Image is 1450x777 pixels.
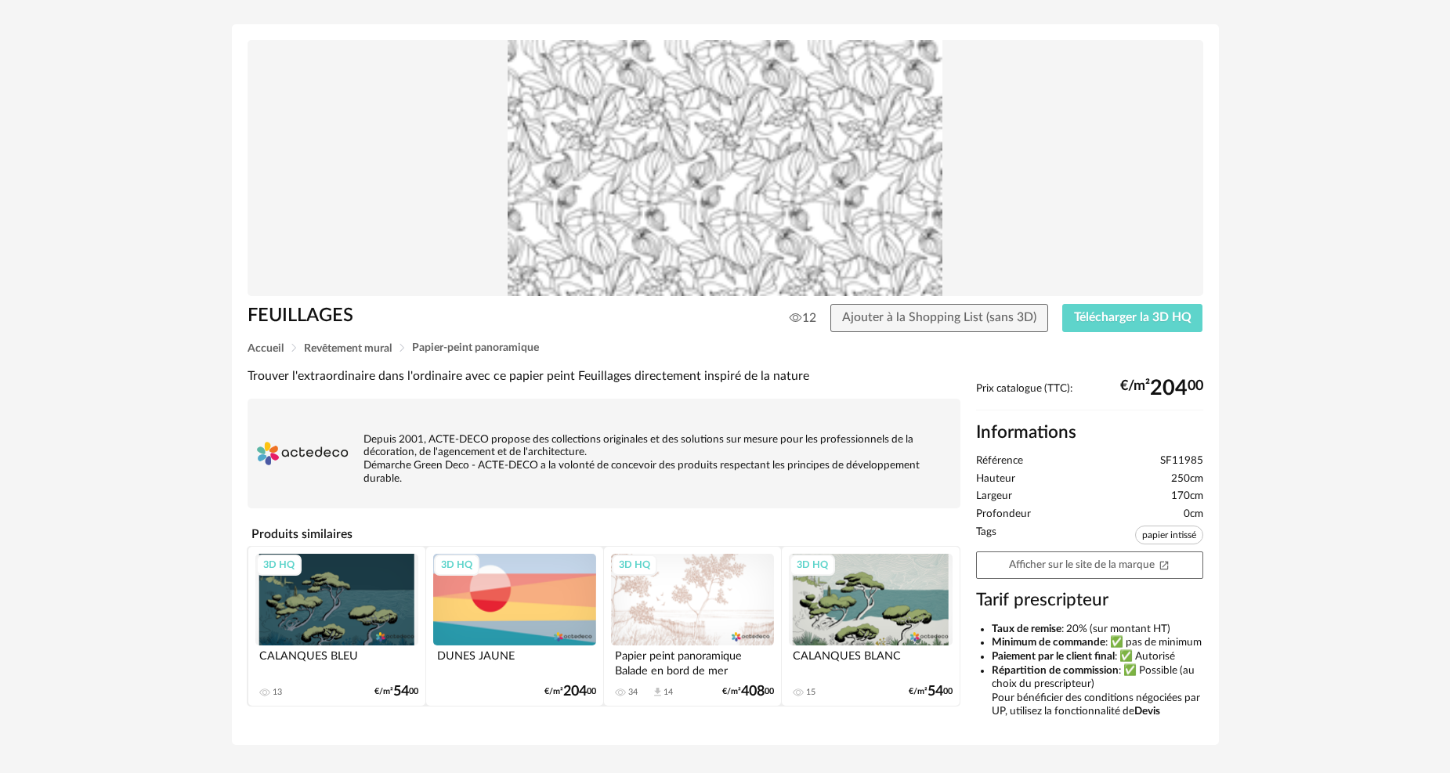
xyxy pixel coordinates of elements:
[992,664,1203,692] li: : ✅ Possible (au choix du prescripteur)
[1160,454,1203,468] span: SF11985
[1062,304,1203,332] button: Télécharger la 3D HQ
[611,645,774,677] div: Papier peint panoramique Balade en bord de mer
[628,687,638,698] div: 34
[1135,526,1203,544] span: papier intissé
[976,454,1023,468] span: Référence
[976,623,1203,719] ul: Pour bénéficier des conditions négociées par UP, utilisez la fonctionnalité de
[976,490,1012,504] span: Largeur
[393,686,409,697] span: 54
[248,342,1203,354] div: Breadcrumb
[789,645,952,677] div: CALANQUES BLANC
[248,40,1203,296] img: Product pack shot
[664,687,673,698] div: 14
[790,310,816,326] span: 12
[909,686,953,697] div: €/m² 00
[1134,706,1160,717] b: Devis
[256,555,302,575] div: 3D HQ
[1171,472,1203,486] span: 250cm
[426,547,603,706] a: 3D HQ DUNES JAUNE €/m²20400
[434,555,479,575] div: 3D HQ
[830,304,1048,332] button: Ajouter à la Shopping List (sans 3D)
[255,407,349,501] img: brand logo
[248,368,960,385] div: Trouver l'extraordinaire dans l'ordinaire avec ce papier peint Feuillages directement inspiré de ...
[976,526,996,548] span: Tags
[992,623,1061,634] b: Taux de remise
[992,623,1203,637] li: : 20% (sur montant HT)
[722,686,774,697] div: €/m² 00
[273,687,282,698] div: 13
[1120,382,1203,395] div: €/m² 00
[374,686,418,697] div: €/m² 00
[1159,558,1170,569] span: Open In New icon
[976,382,1203,411] div: Prix catalogue (TTC):
[604,547,781,706] a: 3D HQ Papier peint panoramique Balade en bord de mer 34 Download icon 14 €/m²40800
[1171,490,1203,504] span: 170cm
[255,645,418,677] div: CALANQUES BLEU
[412,342,539,353] span: Papier-peint panoramique
[976,421,1203,444] h2: Informations
[976,589,1203,612] h3: Tarif prescripteur
[304,343,392,354] span: Revêtement mural
[976,508,1031,522] span: Profondeur
[992,651,1115,662] b: Paiement par le client final
[806,687,815,698] div: 15
[992,636,1203,650] li: : ✅ pas de minimum
[248,343,284,354] span: Accueil
[652,686,664,698] span: Download icon
[255,407,953,486] div: Depuis 2001, ACTE-DECO propose des collections originales et des solutions sur mesure pour les pr...
[248,304,637,328] h1: FEUILLAGES
[842,311,1036,323] span: Ajouter à la Shopping List (sans 3D)
[248,547,425,706] a: 3D HQ CALANQUES BLEU 13 €/m²5400
[790,555,835,575] div: 3D HQ
[976,472,1015,486] span: Hauteur
[992,637,1105,648] b: Minimum de commande
[927,686,943,697] span: 54
[782,547,959,706] a: 3D HQ CALANQUES BLANC 15 €/m²5400
[433,645,596,677] div: DUNES JAUNE
[544,686,596,697] div: €/m² 00
[992,650,1203,664] li: : ✅ Autorisé
[563,686,587,697] span: 204
[1150,382,1188,395] span: 204
[248,522,960,546] h4: Produits similaires
[741,686,765,697] span: 408
[1184,508,1203,522] span: 0cm
[976,551,1203,579] a: Afficher sur le site de la marqueOpen In New icon
[612,555,657,575] div: 3D HQ
[1074,311,1191,323] span: Télécharger la 3D HQ
[992,665,1119,676] b: Répartition de commission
